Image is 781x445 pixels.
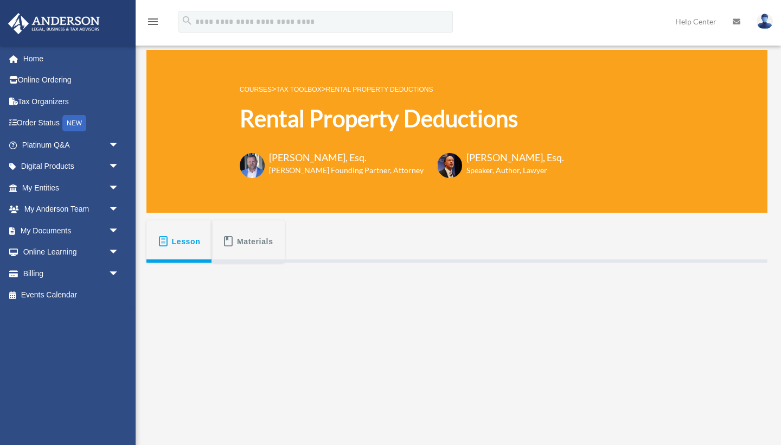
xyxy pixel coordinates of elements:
[8,177,136,199] a: My Entitiesarrow_drop_down
[181,15,193,27] i: search
[108,199,130,221] span: arrow_drop_down
[240,103,564,135] h1: Rental Property Deductions
[269,151,424,164] h3: [PERSON_NAME], Esq.
[146,19,159,28] a: menu
[146,15,159,28] i: menu
[8,91,136,112] a: Tax Organizers
[8,284,136,306] a: Events Calendar
[62,115,86,131] div: NEW
[8,199,136,220] a: My Anderson Teamarrow_drop_down
[8,112,136,135] a: Order StatusNEW
[269,165,424,176] h6: [PERSON_NAME] Founding Partner, Attorney
[8,48,136,69] a: Home
[108,220,130,242] span: arrow_drop_down
[108,263,130,285] span: arrow_drop_down
[757,14,773,29] img: User Pic
[326,86,433,93] a: Rental Property Deductions
[466,165,550,176] h6: Speaker, Author, Lawyer
[8,134,136,156] a: Platinum Q&Aarrow_drop_down
[108,156,130,178] span: arrow_drop_down
[108,134,130,156] span: arrow_drop_down
[276,86,321,93] a: Tax Toolbox
[8,69,136,91] a: Online Ordering
[108,241,130,264] span: arrow_drop_down
[237,232,273,251] span: Materials
[172,232,201,251] span: Lesson
[8,156,136,177] a: Digital Productsarrow_drop_down
[108,177,130,199] span: arrow_drop_down
[8,220,136,241] a: My Documentsarrow_drop_down
[8,241,136,263] a: Online Learningarrow_drop_down
[5,13,103,34] img: Anderson Advisors Platinum Portal
[437,153,462,178] img: Scott-Estill-Headshot.png
[240,153,265,178] img: Toby-circle-head.png
[240,86,272,93] a: COURSES
[240,82,564,96] p: > >
[8,263,136,284] a: Billingarrow_drop_down
[466,151,564,164] h3: [PERSON_NAME], Esq.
